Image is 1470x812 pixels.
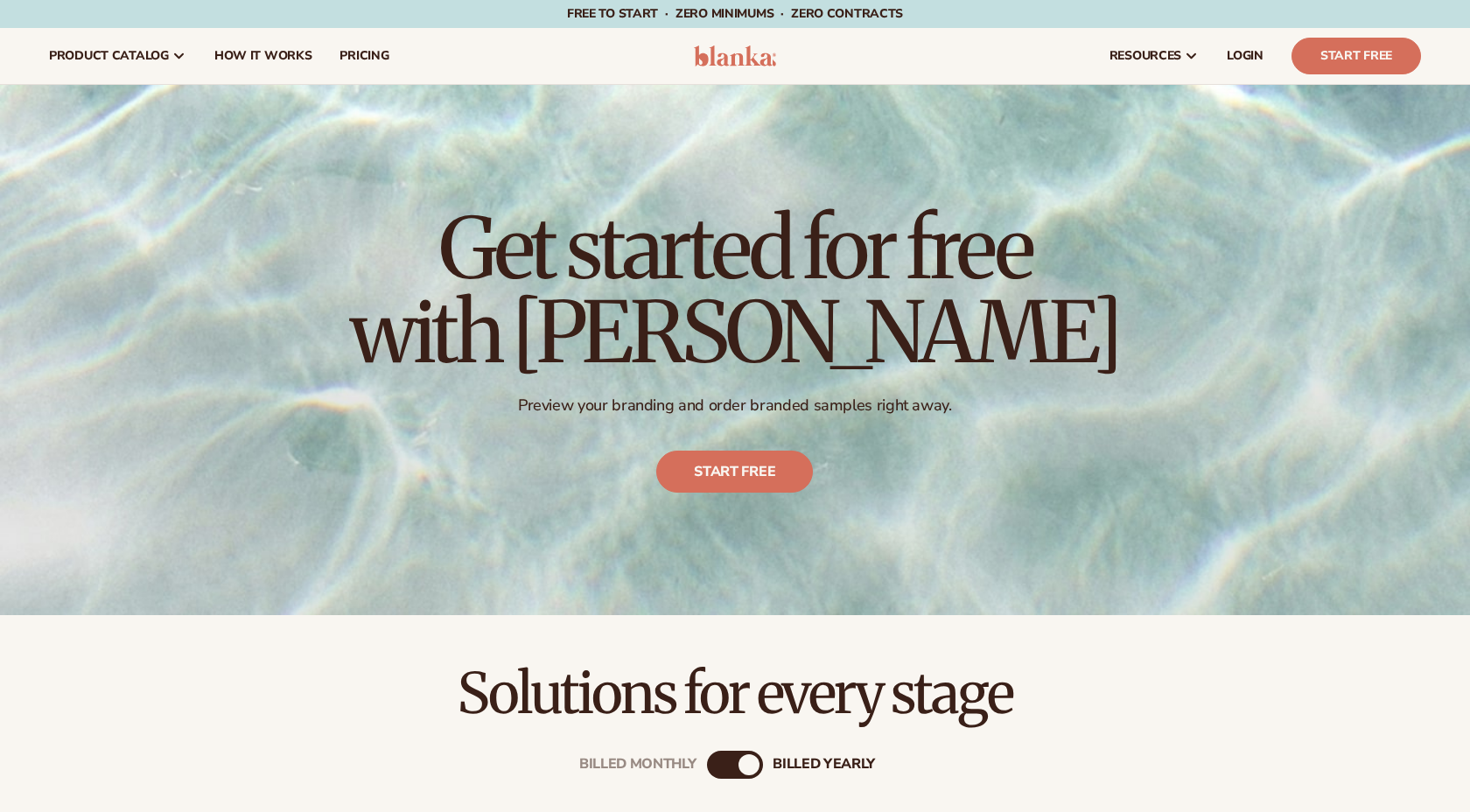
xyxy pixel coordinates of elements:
p: Preview your branding and order branded samples right away. [350,395,1120,416]
a: How It Works [200,28,326,84]
span: pricing [339,49,388,63]
span: How It Works [214,49,312,63]
a: product catalog [35,28,200,84]
a: Start Free [1291,38,1421,74]
div: Billed Monthly [579,756,696,773]
div: billed Yearly [773,756,875,773]
a: pricing [325,28,402,84]
img: logo [694,45,777,66]
span: resources [1109,49,1181,63]
span: product catalog [49,49,169,63]
span: Free to start · ZERO minimums · ZERO contracts [567,5,903,22]
span: LOGIN [1227,49,1263,63]
h1: Get started for free with [PERSON_NAME] [350,206,1120,374]
a: Start free [657,451,814,493]
a: LOGIN [1213,28,1277,84]
h2: Solutions for every stage [49,664,1421,723]
a: resources [1095,28,1213,84]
